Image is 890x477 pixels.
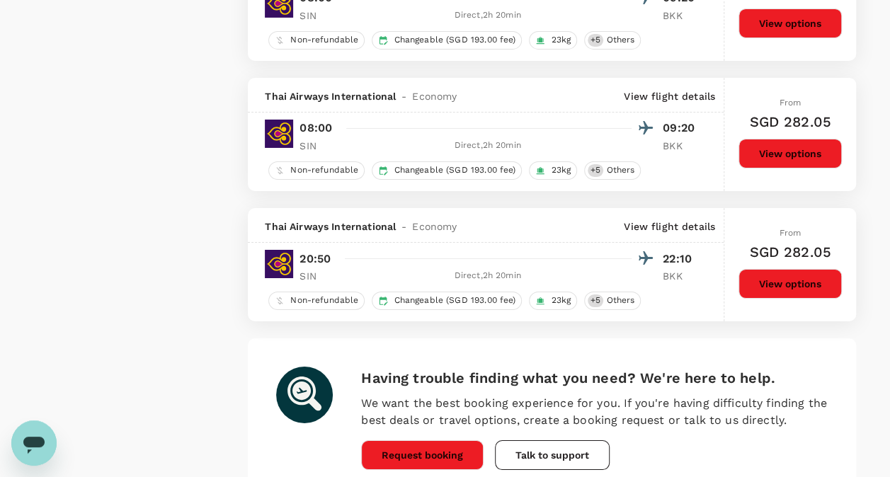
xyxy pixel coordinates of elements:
div: 23kg [529,161,577,180]
button: Request booking [361,440,484,470]
span: 23kg [545,34,576,46]
span: Others [600,164,640,176]
span: Others [600,34,640,46]
span: - [396,219,412,234]
span: + 5 [588,294,603,306]
span: Thai Airways International [265,219,396,234]
div: Non-refundable [268,161,365,180]
span: 23kg [545,294,576,306]
div: Non-refundable [268,31,365,50]
p: 20:50 [299,251,331,268]
span: From [780,98,801,108]
span: Economy [412,89,457,103]
div: 23kg [529,31,577,50]
div: Direct , 2h 20min [343,139,632,153]
div: +5Others [584,161,641,180]
span: Non-refundable [285,164,364,176]
span: From [780,228,801,238]
div: +5Others [584,292,641,310]
div: Changeable (SGD 193.00 fee) [372,292,522,310]
div: Changeable (SGD 193.00 fee) [372,161,522,180]
div: 23kg [529,292,577,310]
button: View options [738,269,842,299]
p: We want the best booking experience for you. If you're having difficulty finding the best deals o... [361,395,828,429]
span: Thai Airways International [265,89,396,103]
span: + 5 [588,164,603,176]
p: SIN [299,269,335,283]
span: 23kg [545,164,576,176]
span: Non-refundable [285,34,364,46]
p: SIN [299,139,335,153]
span: Non-refundable [285,294,364,306]
img: TG [265,250,293,278]
span: Others [600,294,640,306]
h6: Having trouble finding what you need? We're here to help. [361,367,828,389]
span: Changeable (SGD 193.00 fee) [388,34,521,46]
div: Changeable (SGD 193.00 fee) [372,31,522,50]
div: Direct , 2h 20min [343,269,632,283]
p: BKK [663,8,698,23]
span: Changeable (SGD 193.00 fee) [388,164,521,176]
div: Direct , 2h 20min [343,8,632,23]
div: +5Others [584,31,641,50]
span: + 5 [588,34,603,46]
p: View flight details [624,89,715,103]
span: - [396,89,412,103]
div: Non-refundable [268,292,365,310]
h6: SGD 282.05 [749,110,831,133]
p: 09:20 [663,120,698,137]
p: 22:10 [663,251,698,268]
button: Talk to support [495,440,610,470]
p: BKK [663,269,698,283]
span: Changeable (SGD 193.00 fee) [388,294,521,306]
p: SIN [299,8,335,23]
span: Economy [412,219,457,234]
img: TG [265,120,293,148]
button: View options [738,139,842,168]
button: View options [738,8,842,38]
iframe: Button to launch messaging window [11,420,57,466]
p: 08:00 [299,120,332,137]
h6: SGD 282.05 [749,241,831,263]
p: BKK [663,139,698,153]
p: View flight details [624,219,715,234]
